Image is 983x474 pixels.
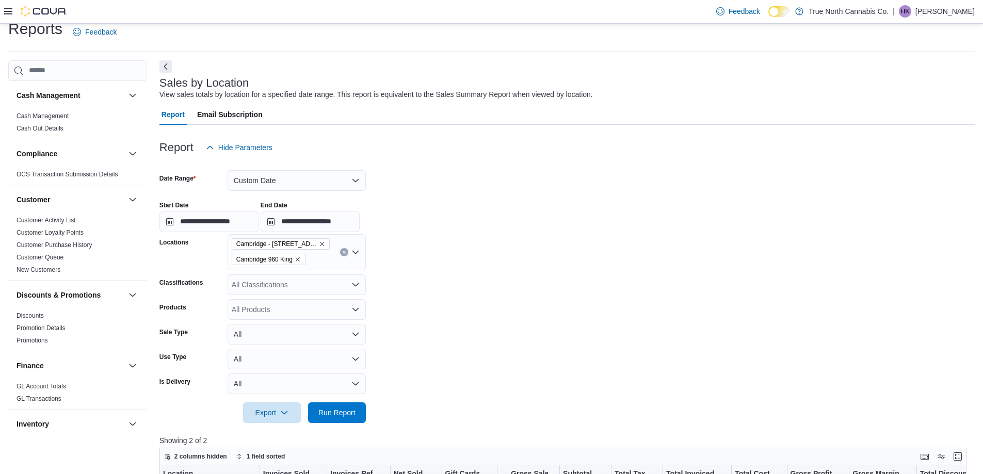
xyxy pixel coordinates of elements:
[159,353,186,361] label: Use Type
[236,254,293,265] span: Cambridge 960 King
[17,216,76,224] span: Customer Activity List
[85,27,117,37] span: Feedback
[17,312,44,320] span: Discounts
[17,324,66,332] a: Promotion Details
[159,303,186,312] label: Products
[17,149,57,159] h3: Compliance
[160,450,231,463] button: 2 columns hidden
[8,309,147,351] div: Discounts & Promotions
[261,201,287,209] label: End Date
[17,241,92,249] a: Customer Purchase History
[17,395,61,402] a: GL Transactions
[232,238,330,250] span: Cambridge - 51 Main St
[17,419,124,429] button: Inventory
[17,170,118,178] span: OCS Transaction Submission Details
[17,171,118,178] a: OCS Transaction Submission Details
[8,110,147,139] div: Cash Management
[809,5,889,18] p: True North Cannabis Co.
[915,5,975,18] p: [PERSON_NAME]
[126,89,139,102] button: Cash Management
[249,402,295,423] span: Export
[712,1,764,22] a: Feedback
[893,5,895,18] p: |
[228,324,366,345] button: All
[247,452,285,461] span: 1 field sorted
[228,170,366,191] button: Custom Date
[159,211,259,232] input: Press the down key to open a popover containing a calendar.
[232,450,289,463] button: 1 field sorted
[17,324,66,332] span: Promotion Details
[17,228,84,237] span: Customer Loyalty Points
[17,383,66,390] a: GL Account Totals
[340,248,348,256] button: Clear input
[232,254,305,265] span: Cambridge 960 King
[17,90,124,101] button: Cash Management
[17,149,124,159] button: Compliance
[319,241,325,247] button: Remove Cambridge - 51 Main St from selection in this group
[126,193,139,206] button: Customer
[17,194,50,205] h3: Customer
[17,336,48,345] span: Promotions
[8,19,62,39] h1: Reports
[308,402,366,423] button: Run Report
[17,125,63,132] a: Cash Out Details
[899,5,911,18] div: Haedan Kervin
[318,407,356,418] span: Run Report
[8,214,147,280] div: Customer
[295,256,301,263] button: Remove Cambridge 960 King from selection in this group
[159,279,203,287] label: Classifications
[17,194,124,205] button: Customer
[228,349,366,369] button: All
[901,5,910,18] span: HK
[17,290,124,300] button: Discounts & Promotions
[17,254,63,261] a: Customer Queue
[17,361,124,371] button: Finance
[159,60,172,73] button: Next
[17,266,60,273] a: New Customers
[159,141,194,154] h3: Report
[159,328,188,336] label: Sale Type
[218,142,272,153] span: Hide Parameters
[768,6,790,17] input: Dark Mode
[126,359,139,372] button: Finance
[17,217,76,224] a: Customer Activity List
[17,241,92,249] span: Customer Purchase History
[17,290,101,300] h3: Discounts & Promotions
[126,418,139,430] button: Inventory
[351,305,360,314] button: Open list of options
[126,148,139,160] button: Compliance
[8,380,147,409] div: Finance
[935,450,947,463] button: Display options
[159,378,190,386] label: Is Delivery
[243,402,301,423] button: Export
[17,112,69,120] a: Cash Management
[17,312,44,319] a: Discounts
[69,22,121,42] a: Feedback
[8,168,147,185] div: Compliance
[197,104,263,125] span: Email Subscription
[952,450,964,463] button: Enter fullscreen
[351,281,360,289] button: Open list of options
[159,89,593,100] div: View sales totals by location for a specified date range. This report is equivalent to the Sales ...
[159,435,975,446] p: Showing 2 of 2
[17,229,84,236] a: Customer Loyalty Points
[202,137,277,158] button: Hide Parameters
[159,77,249,89] h3: Sales by Location
[236,239,317,249] span: Cambridge - [STREET_ADDRESS]
[17,253,63,261] span: Customer Queue
[17,124,63,133] span: Cash Out Details
[174,452,227,461] span: 2 columns hidden
[17,337,48,344] a: Promotions
[261,211,360,232] input: Press the down key to open a popover containing a calendar.
[918,450,931,463] button: Keyboard shortcuts
[17,361,44,371] h3: Finance
[159,238,189,247] label: Locations
[159,174,196,183] label: Date Range
[126,289,139,301] button: Discounts & Promotions
[17,90,80,101] h3: Cash Management
[17,419,49,429] h3: Inventory
[228,373,366,394] button: All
